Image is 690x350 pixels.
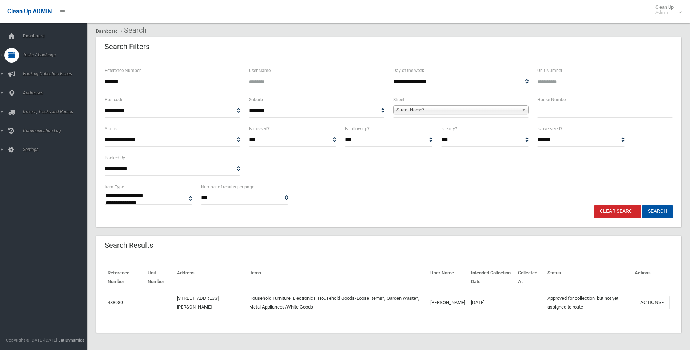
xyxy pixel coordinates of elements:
a: 488989 [108,300,123,305]
span: Communication Log [21,128,93,133]
span: Clean Up [652,4,681,15]
td: Household Furniture, Electronics, Household Goods/Loose Items*, Garden Waste*, Metal Appliances/W... [246,290,428,315]
span: Copyright © [DATE]-[DATE] [6,338,57,343]
th: Unit Number [145,265,174,290]
label: Reference Number [105,67,141,75]
th: Items [246,265,428,290]
span: Drivers, Trucks and Routes [21,109,93,114]
th: User Name [427,265,468,290]
li: Search [119,24,147,37]
span: Street Name* [396,106,519,114]
label: Street [393,96,404,104]
th: Actions [632,265,673,290]
a: [STREET_ADDRESS][PERSON_NAME] [177,295,219,310]
a: Dashboard [96,29,118,34]
label: Is missed? [249,125,270,133]
label: Day of the week [393,67,424,75]
th: Intended Collection Date [468,265,515,290]
td: Approved for collection, but not yet assigned to route [545,290,632,315]
label: Is early? [441,125,457,133]
th: Address [174,265,246,290]
label: Is follow up? [345,125,370,133]
label: Is oversized? [537,125,562,133]
span: Clean Up ADMIN [7,8,52,15]
th: Status [545,265,632,290]
label: Suburb [249,96,263,104]
span: Booking Collection Issues [21,71,93,76]
span: Addresses [21,90,93,95]
th: Collected At [515,265,544,290]
header: Search Results [96,238,162,252]
label: Item Type [105,183,124,191]
strong: Jet Dynamics [58,338,84,343]
label: House Number [537,96,567,104]
td: [DATE] [468,290,515,315]
small: Admin [655,10,674,15]
label: Booked By [105,154,125,162]
td: [PERSON_NAME] [427,290,468,315]
label: User Name [249,67,271,75]
span: Settings [21,147,93,152]
header: Search Filters [96,40,158,54]
label: Number of results per page [201,183,254,191]
label: Postcode [105,96,123,104]
span: Tasks / Bookings [21,52,93,57]
th: Reference Number [105,265,145,290]
span: Dashboard [21,33,93,39]
button: Search [642,205,673,218]
button: Actions [635,296,670,309]
label: Unit Number [537,67,562,75]
a: Clear Search [594,205,641,218]
label: Status [105,125,117,133]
